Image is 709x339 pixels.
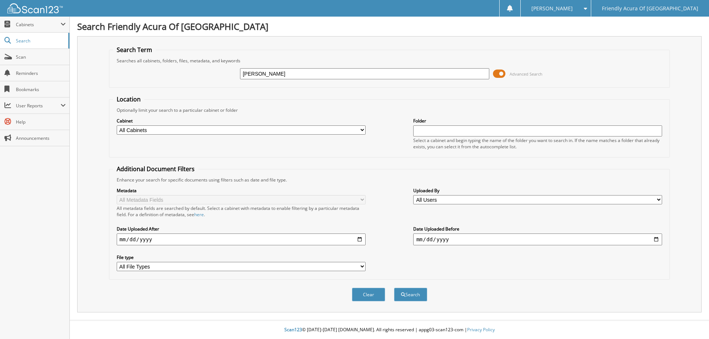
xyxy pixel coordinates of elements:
label: Folder [413,118,662,124]
a: Privacy Policy [467,326,495,333]
div: Select a cabinet and begin typing the name of the folder you want to search in. If the name match... [413,137,662,150]
label: Metadata [117,187,366,194]
span: Friendly Acura Of [GEOGRAPHIC_DATA] [602,6,698,11]
label: Cabinet [117,118,366,124]
span: Cabinets [16,21,61,28]
legend: Location [113,95,144,103]
label: Date Uploaded After [117,226,366,232]
legend: Search Term [113,46,156,54]
span: Reminders [16,70,66,76]
div: © [DATE]-[DATE] [DOMAIN_NAME]. All rights reserved | appg03-scan123-com | [70,321,709,339]
span: [PERSON_NAME] [531,6,573,11]
div: All metadata fields are searched by default. Select a cabinet with metadata to enable filtering b... [117,205,366,218]
img: scan123-logo-white.svg [7,3,63,13]
span: Help [16,119,66,125]
span: Scan [16,54,66,60]
span: User Reports [16,103,61,109]
div: Optionally limit your search to a particular cabinet or folder [113,107,666,113]
input: start [117,234,366,245]
label: Uploaded By [413,187,662,194]
span: Announcements [16,135,66,141]
legend: Additional Document Filters [113,165,198,173]
span: Search [16,38,65,44]
label: Date Uploaded Before [413,226,662,232]
input: end [413,234,662,245]
a: here [194,211,204,218]
button: Clear [352,288,385,301]
iframe: Chat Widget [672,304,709,339]
div: Enhance your search for specific documents using filters such as date and file type. [113,177,666,183]
span: Advanced Search [510,71,542,77]
label: File type [117,254,366,260]
div: Searches all cabinets, folders, files, metadata, and keywords [113,58,666,64]
h1: Search Friendly Acura Of [GEOGRAPHIC_DATA] [77,20,702,32]
span: Scan123 [284,326,302,333]
span: Bookmarks [16,86,66,93]
button: Search [394,288,427,301]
